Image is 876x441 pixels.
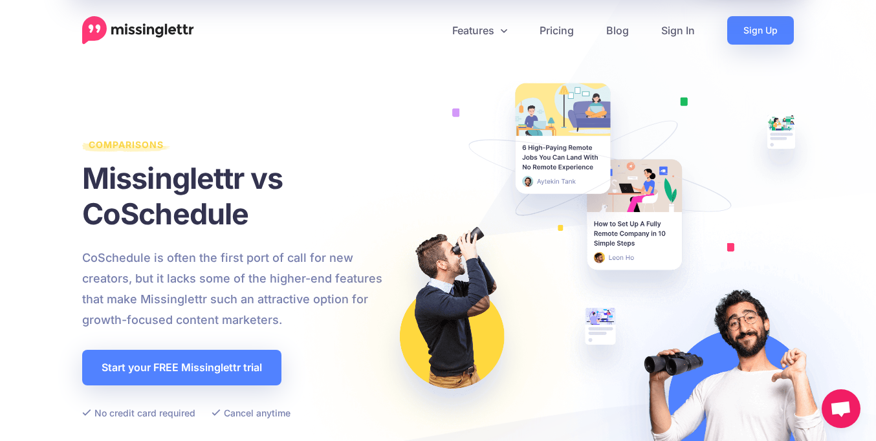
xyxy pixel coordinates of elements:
p: CoSchedule is often the first port of call for new creators, but it lacks some of the higher-end ... [82,248,389,330]
div: Open chat [822,389,860,428]
a: Sign Up [727,16,794,45]
li: Cancel anytime [212,405,290,421]
li: No credit card required [82,405,195,421]
a: Pricing [523,16,590,45]
a: Home [82,16,194,45]
a: Sign In [645,16,711,45]
h1: Missinglettr vs CoSchedule [82,160,389,231]
span: Comparisons [82,139,170,156]
a: Blog [590,16,645,45]
a: Start your FREE Missinglettr trial [82,350,281,385]
a: Features [436,16,523,45]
